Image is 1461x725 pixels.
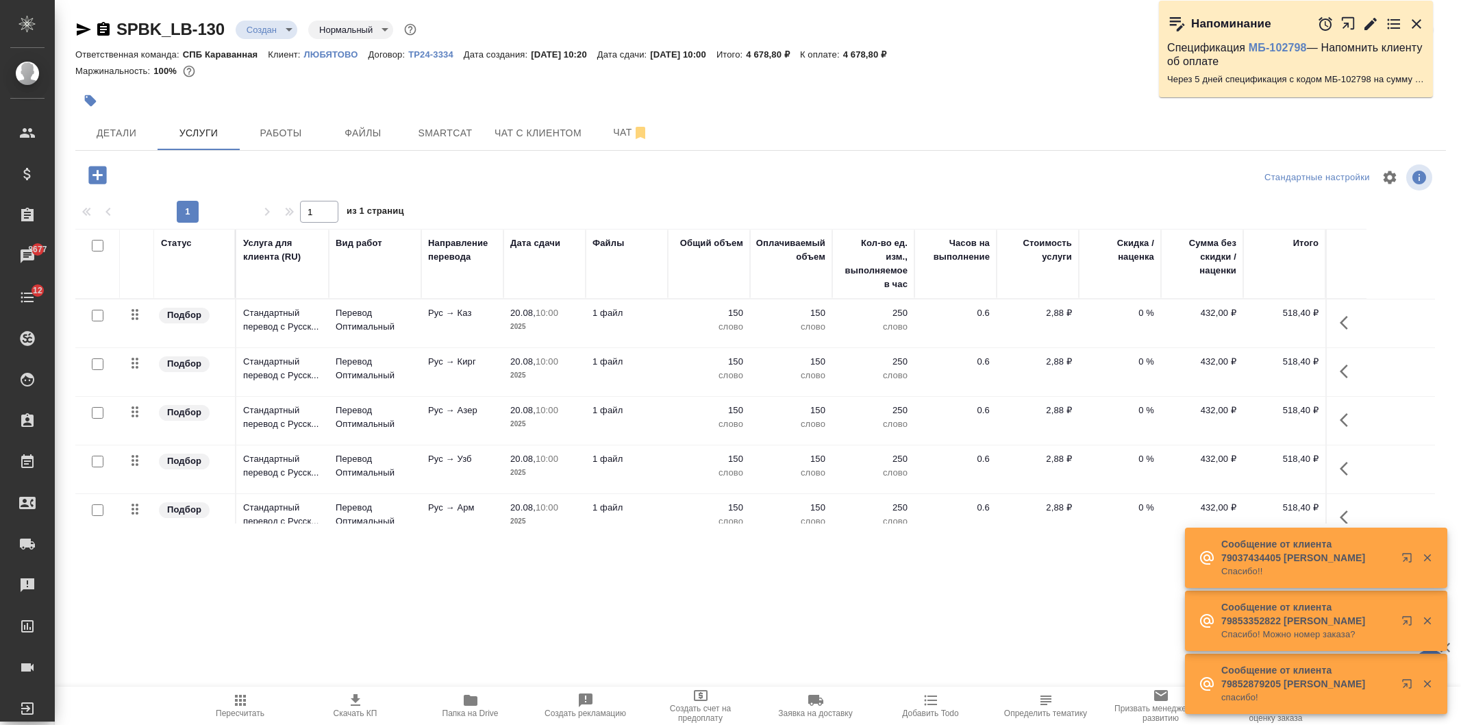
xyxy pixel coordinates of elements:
[1167,41,1425,69] p: Спецификация — Напомнить клиенту об оплате
[336,355,414,382] p: Перевод Оптимальный
[592,355,661,369] p: 1 файл
[531,49,597,60] p: [DATE] 10:20
[510,417,579,431] p: 2025
[428,306,497,320] p: Рус → Каз
[1221,565,1393,578] p: Спасибо!!
[1408,16,1425,32] button: Закрыть
[1168,404,1236,417] p: 432,00 ₽
[675,320,743,334] p: слово
[839,466,908,480] p: слово
[1221,600,1393,628] p: Сообщение от клиента 79853352822 [PERSON_NAME]
[757,369,825,382] p: слово
[757,306,825,320] p: 150
[116,20,225,38] a: SPBK_LB-130
[675,417,743,431] p: слово
[1086,236,1154,264] div: Скидка / наценка
[75,49,183,60] p: Ответственная команда:
[536,502,558,513] p: 10:00
[1167,73,1425,86] p: Через 5 дней спецификация с кодом МБ-102798 на сумму 2640 RUB будет просрочена
[536,356,558,367] p: 10:00
[167,308,201,322] p: Подбор
[243,306,322,334] p: Стандартный перевод с Русск...
[161,236,192,250] div: Статус
[675,306,743,320] p: 150
[1293,236,1319,250] div: Итого
[1332,452,1364,485] button: Показать кнопки
[592,306,661,320] p: 1 файл
[243,452,322,480] p: Стандартный перевод с Русск...
[1393,670,1426,703] button: Открыть в новой вкладке
[510,236,560,250] div: Дата сдачи
[1317,16,1334,32] button: Отложить
[1086,404,1154,417] p: 0 %
[632,125,649,141] svg: Отписаться
[510,356,536,367] p: 20.08,
[1332,306,1364,339] button: Показать кнопки
[1003,404,1072,417] p: 2,88 ₽
[914,494,997,542] td: 0.6
[839,355,908,369] p: 250
[1413,552,1441,564] button: Закрыть
[757,355,825,369] p: 150
[746,49,800,60] p: 4 678,80 ₽
[510,320,579,334] p: 2025
[839,369,908,382] p: слово
[1413,678,1441,690] button: Закрыть
[183,49,269,60] p: СПБ Караванная
[1168,236,1236,278] div: Сумма без скидки / наценки
[464,49,531,60] p: Дата создания:
[75,66,153,76] p: Маржинальность:
[1250,306,1319,320] p: 518,40 ₽
[428,355,497,369] p: Рус → Кирг
[243,404,322,431] p: Стандартный перевод с Русск...
[1250,501,1319,515] p: 518,40 ₽
[510,405,536,415] p: 20.08,
[1191,17,1271,31] p: Напоминание
[757,452,825,466] p: 150
[336,404,414,431] p: Перевод Оптимальный
[675,404,743,417] p: 150
[510,454,536,464] p: 20.08,
[304,49,369,60] p: ЛЮБЯТОВО
[1332,404,1364,437] button: Показать кнопки
[839,515,908,528] p: слово
[757,501,825,515] p: 150
[336,236,382,250] div: Вид работ
[1003,236,1072,264] div: Стоимость услуги
[1250,355,1319,369] p: 518,40 ₽
[536,454,558,464] p: 10:00
[914,348,997,396] td: 0.6
[243,501,322,528] p: Стандартный перевод с Русск...
[495,125,582,142] span: Чат с клиентом
[428,452,497,466] p: Рус → Узб
[1221,628,1393,641] p: Спасибо! Можно номер заказа?
[308,21,393,39] div: Создан
[1221,691,1393,704] p: спасибо!
[1003,306,1072,320] p: 2,88 ₽
[304,48,369,60] a: ЛЮБЯТОВО
[839,306,908,320] p: 250
[650,49,716,60] p: [DATE] 10:00
[756,236,825,264] div: Оплачиваемый объем
[510,308,536,318] p: 20.08,
[675,466,743,480] p: слово
[914,299,997,347] td: 0.6
[510,515,579,528] p: 2025
[1406,164,1435,191] span: Посмотреть информацию
[536,405,558,415] p: 10:00
[248,125,314,142] span: Работы
[716,49,746,60] p: Итого:
[268,49,303,60] p: Клиент:
[675,452,743,466] p: 150
[180,62,198,80] button: 0.00 RUB;
[243,236,322,264] div: Услуга для клиента (RU)
[510,369,579,382] p: 2025
[757,466,825,480] p: слово
[1168,501,1236,515] p: 432,00 ₽
[236,21,297,39] div: Создан
[1332,355,1364,388] button: Показать кнопки
[839,452,908,466] p: 250
[3,239,51,273] a: 8677
[167,503,201,517] p: Подбор
[1250,404,1319,417] p: 518,40 ₽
